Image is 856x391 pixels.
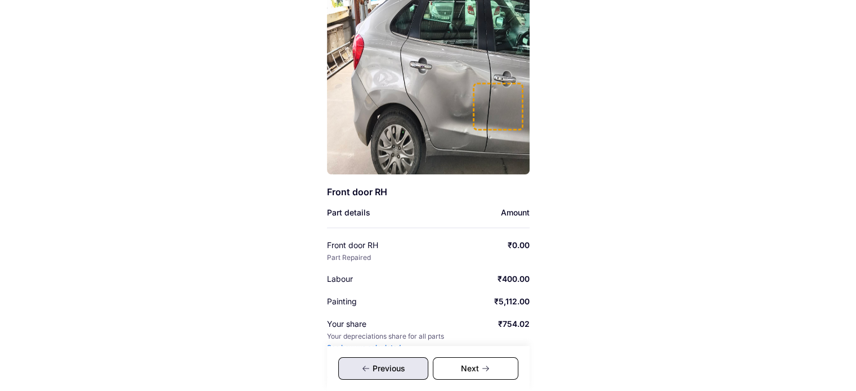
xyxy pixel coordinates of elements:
div: Your depreciations share for all parts [327,332,444,341]
div: ₹400.00 [498,273,530,285]
div: Part details [327,207,370,218]
div: Painting [327,296,431,307]
div: Amount [501,207,530,218]
div: ₹754.02 [498,318,530,330]
div: See how we calculated [327,343,401,352]
div: Previous [338,357,428,380]
div: Labour [327,273,431,285]
div: Part Repaired [327,253,371,262]
div: Front door RH [327,240,431,251]
div: Front door RH [327,186,462,198]
div: Next [433,357,518,380]
div: Your share [327,318,431,330]
div: ₹5,112.00 [494,296,530,307]
div: ₹0.00 [508,240,530,251]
